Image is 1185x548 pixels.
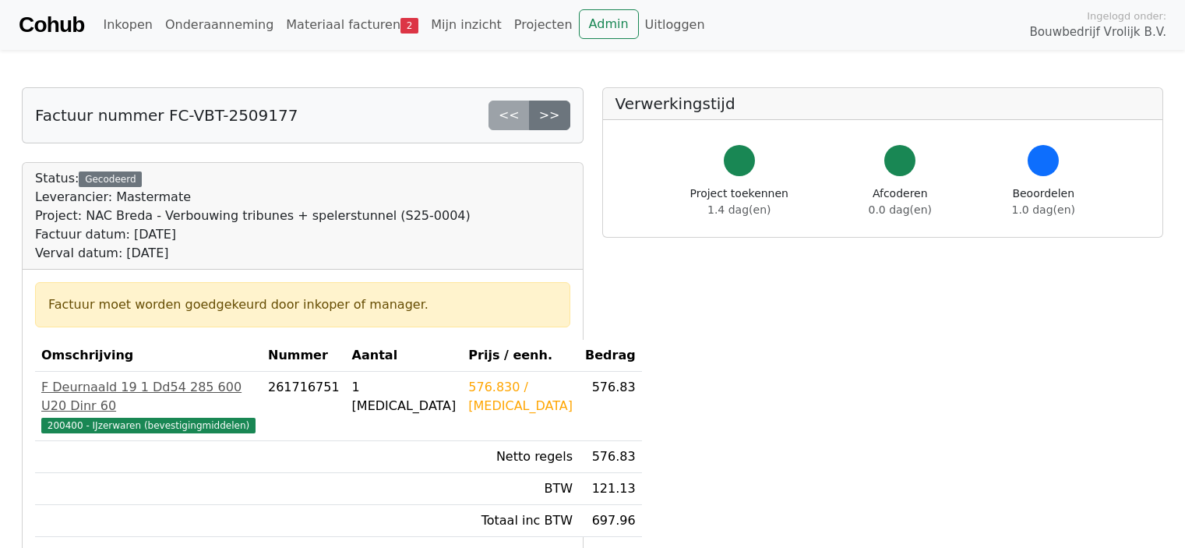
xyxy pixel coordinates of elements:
td: BTW [462,473,579,505]
div: Gecodeerd [79,171,142,187]
span: Bouwbedrijf Vrolijk B.V. [1029,23,1166,41]
th: Nummer [262,340,346,372]
a: F Deurnaald 19 1 Dd54 285 600 U20 Dinr 60200400 - IJzerwaren (bevestigingmiddelen) [41,378,256,434]
a: Inkopen [97,9,158,41]
span: 1.4 dag(en) [707,203,771,216]
th: Prijs / eenh. [462,340,579,372]
div: Factuur moet worden goedgekeurd door inkoper of manager. [48,295,557,314]
div: Leverancier: Mastermate [35,188,471,207]
div: Status: [35,169,471,263]
span: Ingelogd onder: [1087,9,1166,23]
td: 697.96 [579,505,642,537]
a: Projecten [508,9,579,41]
td: 576.83 [579,372,642,441]
h5: Factuur nummer FC-VBT-2509177 [35,106,298,125]
a: Mijn inzicht [425,9,508,41]
span: 2 [400,18,418,34]
div: Afcoderen [869,186,932,218]
a: Admin [579,9,639,39]
div: Project toekennen [690,186,788,218]
div: Project: NAC Breda - Verbouwing tribunes + spelerstunnel (S25-0004) [35,207,471,225]
th: Omschrijving [35,340,262,372]
a: >> [529,101,570,130]
td: 261716751 [262,372,346,441]
div: 576.830 / [MEDICAL_DATA] [468,378,573,415]
div: Beoordelen [1012,186,1075,218]
th: Bedrag [579,340,642,372]
th: Aantal [346,340,463,372]
td: Netto regels [462,441,579,473]
td: 576.83 [579,441,642,473]
span: 0.0 dag(en) [869,203,932,216]
a: Onderaanneming [159,9,280,41]
h5: Verwerkingstijd [615,94,1151,113]
div: 1 [MEDICAL_DATA] [352,378,457,415]
td: Totaal inc BTW [462,505,579,537]
span: 200400 - IJzerwaren (bevestigingmiddelen) [41,418,256,433]
div: F Deurnaald 19 1 Dd54 285 600 U20 Dinr 60 [41,378,256,415]
a: Materiaal facturen2 [280,9,425,41]
a: Uitloggen [639,9,711,41]
td: 121.13 [579,473,642,505]
div: Verval datum: [DATE] [35,244,471,263]
span: 1.0 dag(en) [1012,203,1075,216]
div: Factuur datum: [DATE] [35,225,471,244]
a: Cohub [19,6,84,44]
